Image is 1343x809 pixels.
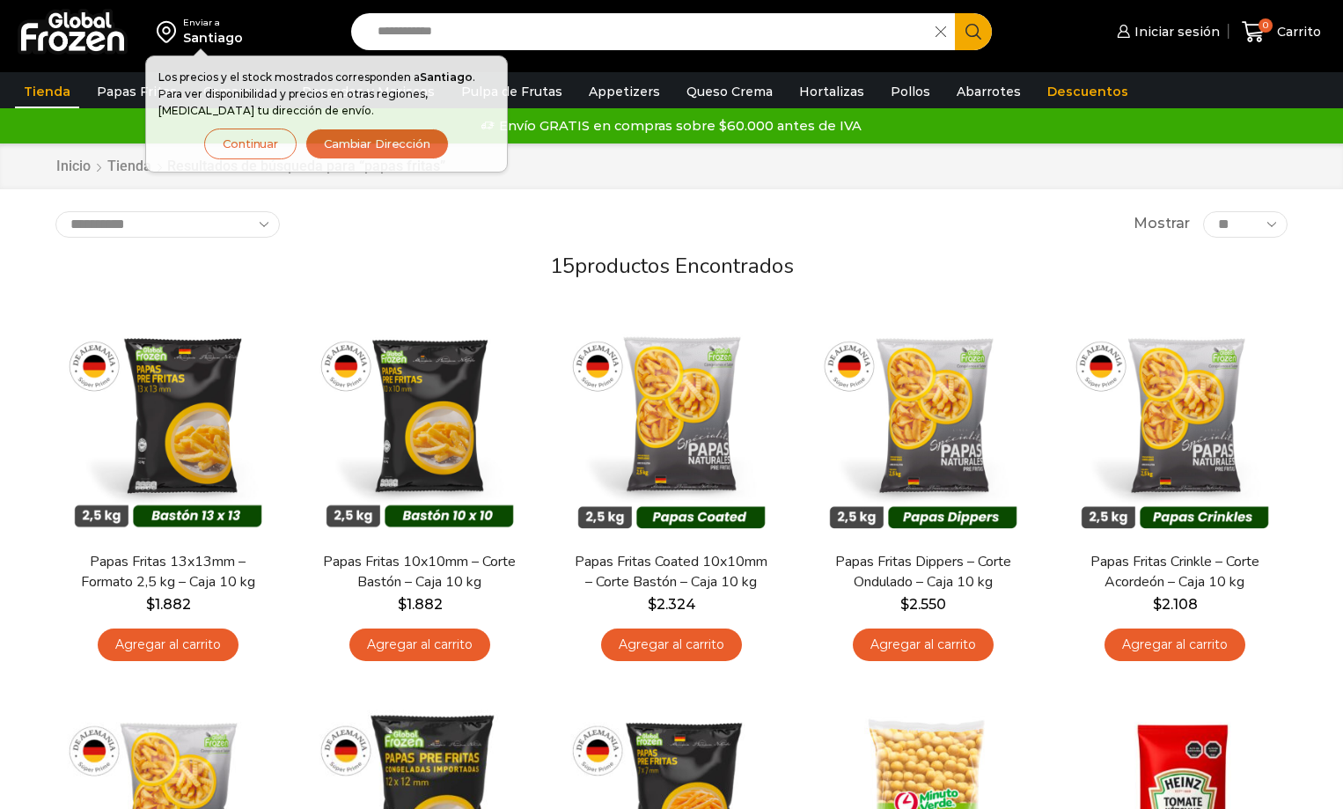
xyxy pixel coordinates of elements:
[1038,75,1137,108] a: Descuentos
[98,629,239,661] a: Agregar al carrito: “Papas Fritas 13x13mm - Formato 2,5 kg - Caja 10 kg”
[1273,23,1321,40] span: Carrito
[575,252,794,280] span: productos encontrados
[948,75,1030,108] a: Abarrotes
[822,552,1024,592] a: Papas Fritas Dippers – Corte Ondulado – Caja 10 kg
[204,129,297,159] button: Continuar
[1237,11,1325,53] a: 0 Carrito
[1153,596,1198,613] bdi: 2.108
[319,552,521,592] a: Papas Fritas 10x10mm – Corte Bastón – Caja 10 kg
[900,596,946,613] bdi: 2.550
[1130,23,1220,40] span: Iniciar sesión
[73,495,262,526] span: Vista Rápida
[955,13,992,50] button: Search button
[158,69,495,120] p: Los precios y el stock mostrados corresponden a . Para ver disponibilidad y precios en otras regi...
[146,596,155,613] span: $
[349,629,490,661] a: Agregar al carrito: “Papas Fritas 10x10mm - Corte Bastón - Caja 10 kg”
[678,75,782,108] a: Queso Crema
[882,75,939,108] a: Pollos
[828,495,1017,526] span: Vista Rápida
[88,75,186,108] a: Papas Fritas
[1074,552,1276,592] a: Papas Fritas Crinkle – Corte Acordeón – Caja 10 kg
[305,129,449,159] button: Cambiar Dirección
[398,596,407,613] span: $
[1104,629,1245,661] a: Agregar al carrito: “Papas Fritas Crinkle - Corte Acordeón - Caja 10 kg”
[55,157,92,177] a: Inicio
[1134,214,1190,234] span: Mostrar
[157,17,183,47] img: address-field-icon.svg
[648,596,657,613] span: $
[15,75,79,108] a: Tienda
[1080,495,1269,526] span: Vista Rápida
[1153,596,1162,613] span: $
[580,75,669,108] a: Appetizers
[550,252,575,280] span: 15
[146,596,191,613] bdi: 1.882
[452,75,571,108] a: Pulpa de Frutas
[183,29,243,47] div: Santiago
[648,596,696,613] bdi: 2.324
[55,157,445,177] nav: Breadcrumb
[183,17,243,29] div: Enviar a
[900,596,909,613] span: $
[790,75,873,108] a: Hortalizas
[576,495,766,526] span: Vista Rápida
[1112,14,1220,49] a: Iniciar sesión
[601,629,742,661] a: Agregar al carrito: “Papas Fritas Coated 10x10mm - Corte Bastón - Caja 10 kg”
[106,157,152,177] a: Tienda
[570,552,773,592] a: Papas Fritas Coated 10x10mm – Corte Bastón – Caja 10 kg
[420,70,473,84] strong: Santiago
[853,629,994,661] a: Agregar al carrito: “Papas Fritas Dippers - Corte Ondulado - Caja 10 kg”
[67,552,269,592] a: Papas Fritas 13x13mm – Formato 2,5 kg – Caja 10 kg
[1259,18,1273,33] span: 0
[55,211,280,238] select: Pedido de la tienda
[398,596,443,613] bdi: 1.882
[325,495,514,526] span: Vista Rápida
